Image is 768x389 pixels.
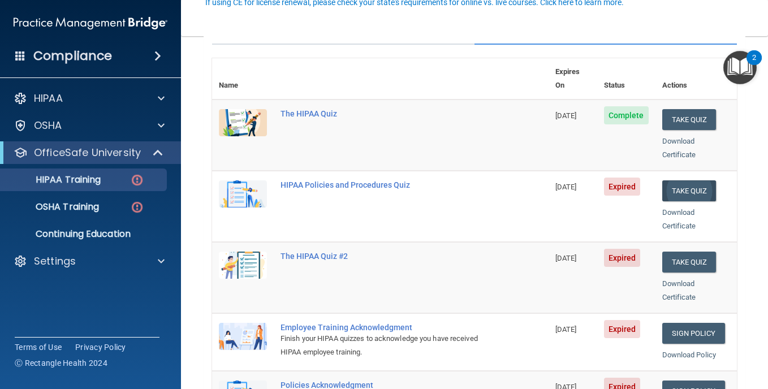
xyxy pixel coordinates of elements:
span: [DATE] [555,254,577,262]
a: OfficeSafe University [14,146,164,159]
div: HIPAA Policies and Procedures Quiz [281,180,492,189]
a: Terms of Use [15,342,62,353]
p: OSHA [34,119,62,132]
span: [DATE] [555,183,577,191]
span: Expired [604,178,641,196]
button: Open Resource Center, 2 new notifications [723,51,757,84]
button: Take Quiz [662,180,717,201]
span: [DATE] [555,325,577,334]
button: Take Quiz [662,252,717,273]
div: Employee Training Acknowledgment [281,323,492,332]
h4: Compliance [33,48,112,64]
a: HIPAA [14,92,165,105]
p: HIPAA [34,92,63,105]
th: Status [597,58,655,100]
a: Download Certificate [662,208,696,230]
div: The HIPAA Quiz #2 [281,252,492,261]
p: HIPAA Training [7,174,101,185]
span: Complete [604,106,649,124]
div: The HIPAA Quiz [281,109,492,118]
p: OfficeSafe University [34,146,141,159]
iframe: Drift Widget Chat Controller [711,311,754,354]
th: Expires On [549,58,597,100]
span: Expired [604,320,641,338]
th: Name [212,58,274,100]
img: danger-circle.6113f641.png [130,200,144,214]
a: OSHA [14,119,165,132]
a: Download Policy [662,351,717,359]
span: Ⓒ Rectangle Health 2024 [15,357,107,369]
button: Take Quiz [662,109,717,130]
span: Expired [604,249,641,267]
a: Download Certificate [662,279,696,301]
img: PMB logo [14,12,167,34]
div: Finish your HIPAA quizzes to acknowledge you have received HIPAA employee training. [281,332,492,359]
a: Sign Policy [662,323,725,344]
p: OSHA Training [7,201,99,213]
span: [DATE] [555,111,577,120]
div: 2 [752,58,756,72]
p: Settings [34,254,76,268]
a: Settings [14,254,165,268]
img: danger-circle.6113f641.png [130,173,144,187]
th: Actions [655,58,737,100]
p: Continuing Education [7,228,162,240]
a: Download Certificate [662,137,696,159]
a: Privacy Policy [75,342,126,353]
